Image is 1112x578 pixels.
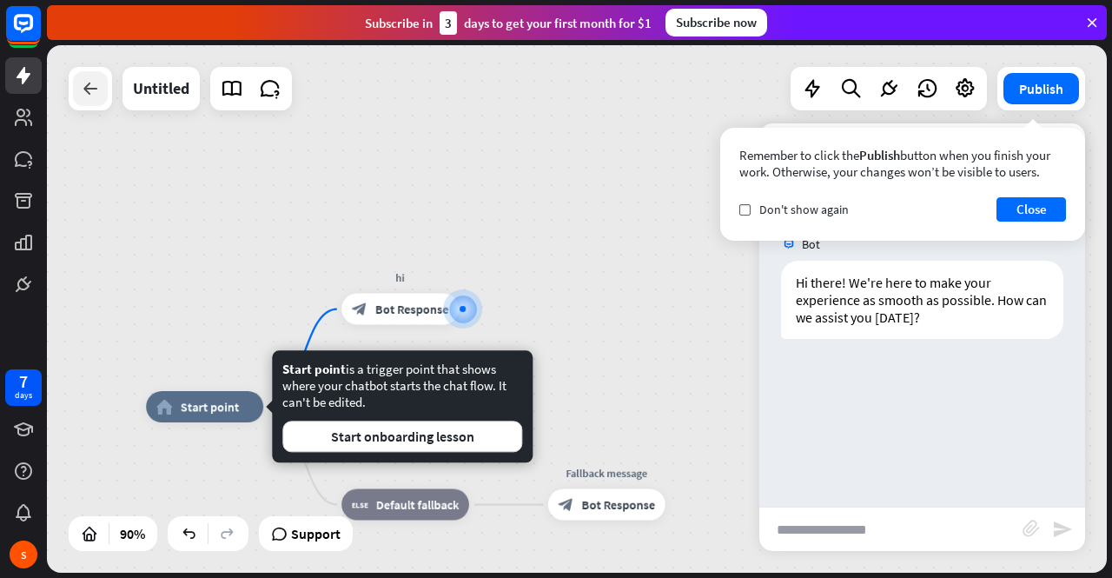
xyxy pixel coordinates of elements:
div: is a trigger point that shows where your chatbot starts the chat flow. It can't be edited. [282,361,522,452]
div: Remember to click the button when you finish your work. Otherwise, your changes won’t be visible ... [739,147,1066,180]
i: block_fallback [352,497,368,513]
span: Start point [282,361,346,377]
span: Support [291,520,341,548]
div: hi [330,270,471,286]
span: Publish [859,147,900,163]
i: block_bot_response [352,302,367,317]
div: Subscribe in days to get your first month for $1 [365,11,652,35]
span: Default fallback [376,497,459,513]
div: Untitled [133,67,189,110]
i: block_bot_response [558,497,573,513]
span: Don't show again [759,202,849,217]
span: Start point [181,399,240,415]
div: Hi there! We're here to make your experience as smooth as possible. How can we assist you [DATE]? [781,261,1063,339]
i: send [1052,519,1073,540]
i: home_2 [156,399,173,415]
div: S [10,541,37,568]
button: Publish [1003,73,1079,104]
span: Bot Response [375,302,449,317]
div: Subscribe now [665,9,767,37]
div: 3 [440,11,457,35]
div: 7 [19,374,28,389]
div: days [15,389,32,402]
a: 7 days [5,369,42,406]
div: Fallback message [536,466,677,482]
button: Close [996,197,1066,222]
span: Bot [802,236,820,252]
span: Bot Response [581,497,655,513]
div: 90% [115,520,150,548]
i: block_attachment [1023,520,1040,537]
button: Start onboarding lesson [282,421,522,452]
button: Open LiveChat chat widget [14,7,66,59]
